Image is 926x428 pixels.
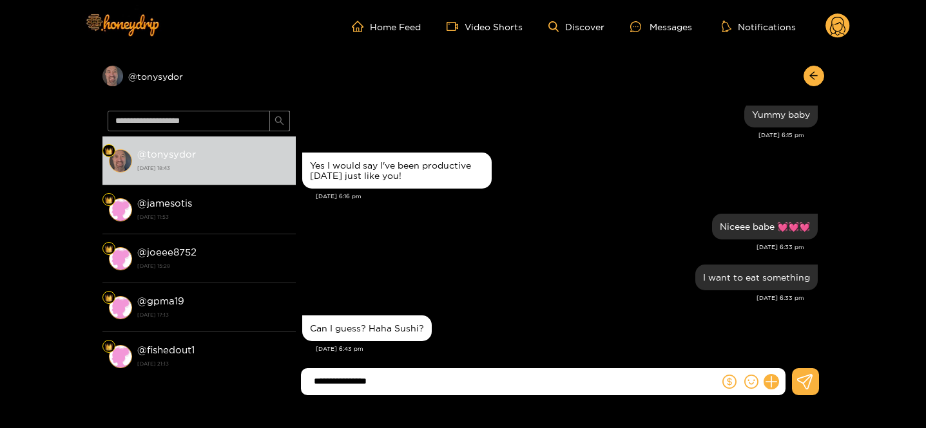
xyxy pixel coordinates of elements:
[310,323,424,333] div: Can I guess? Haha Sushi?
[695,265,818,290] div: Sep. 27, 6:33 pm
[316,344,818,353] div: [DATE] 6:43 pm
[105,343,113,351] img: Fan Level
[275,116,284,127] span: search
[105,294,113,302] img: Fan Level
[137,162,289,174] strong: [DATE] 18:43
[809,71,818,82] span: arrow-left
[703,272,810,283] div: I want to eat something
[744,375,758,389] span: smile
[137,295,184,306] strong: @ gpma19
[310,160,484,181] div: Yes I would say I've been productive [DATE] just like you!
[137,149,196,160] strong: @ tonysydor
[137,247,197,257] strong: @ joeee8752
[744,102,818,127] div: Sep. 27, 6:15 pm
[137,309,289,321] strong: [DATE] 17:13
[548,21,604,32] a: Discover
[447,21,465,32] span: video-camera
[302,293,804,302] div: [DATE] 6:33 pm
[302,243,804,252] div: [DATE] 6:33 pm
[302,153,492,189] div: Sep. 27, 6:16 pm
[630,19,692,34] div: Messages
[109,345,132,368] img: conversation
[109,198,132,221] img: conversation
[137,260,289,272] strong: [DATE] 15:28
[712,214,818,239] div: Sep. 27, 6:33 pm
[109,296,132,319] img: conversation
[447,21,523,32] a: Video Shorts
[722,375,737,389] span: dollar
[105,245,113,253] img: Fan Level
[720,221,810,232] div: Niceee babe 💓💓💓
[720,372,739,391] button: dollar
[352,21,421,32] a: Home Feed
[137,358,289,369] strong: [DATE] 21:13
[109,149,132,172] img: conversation
[105,196,113,204] img: Fan Level
[137,344,195,355] strong: @ fishedout1
[316,192,818,201] div: [DATE] 6:16 pm
[137,198,192,209] strong: @ jamesotis
[302,131,804,140] div: [DATE] 6:15 pm
[269,111,290,131] button: search
[302,315,432,341] div: Sep. 27, 6:43 pm
[109,247,132,270] img: conversation
[102,66,296,86] div: @tonysydor
[137,211,289,223] strong: [DATE] 11:53
[804,66,824,86] button: arrow-left
[718,20,800,33] button: Notifications
[105,147,113,155] img: Fan Level
[752,109,810,120] div: Yummy baby
[352,21,370,32] span: home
